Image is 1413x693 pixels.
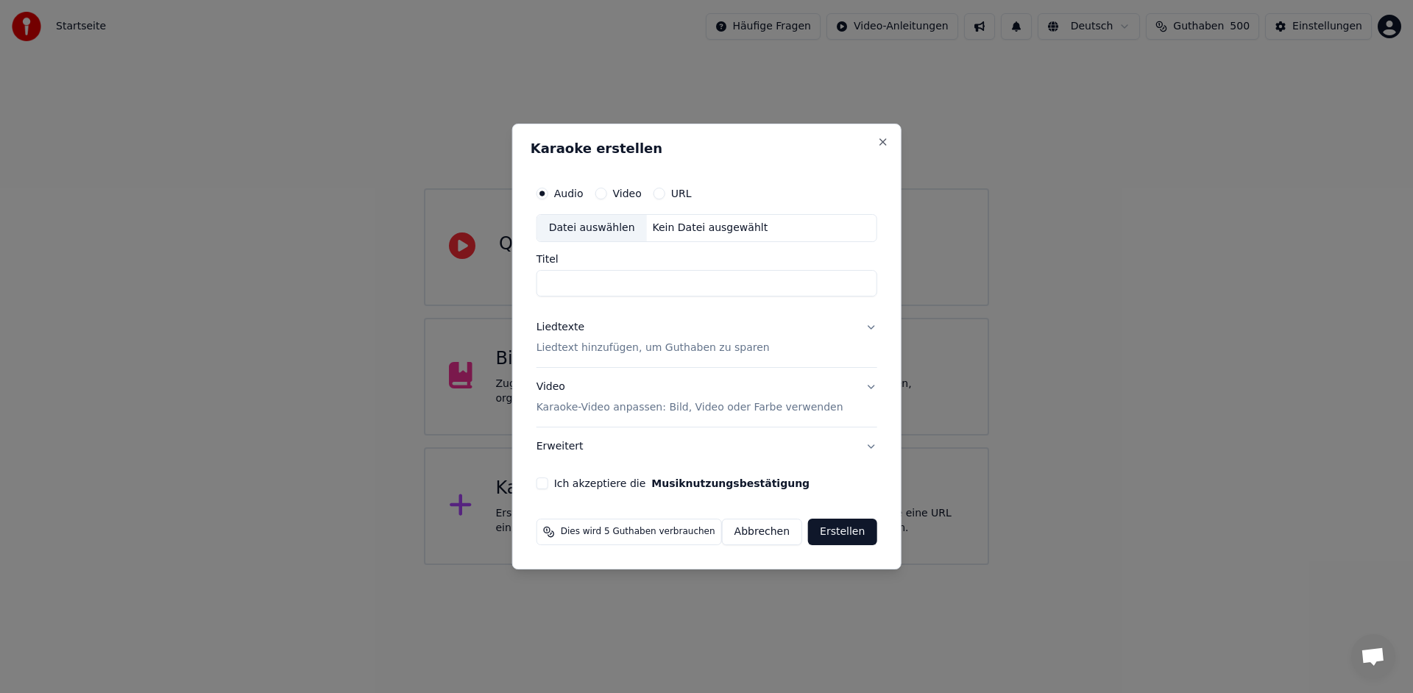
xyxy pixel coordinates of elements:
button: Ich akzeptiere die [651,478,810,488]
p: Karaoke-Video anpassen: Bild, Video oder Farbe verwenden [536,400,843,415]
button: Abbrechen [722,519,802,545]
div: Video [536,380,843,415]
button: VideoKaraoke-Video anpassen: Bild, Video oder Farbe verwenden [536,368,877,427]
h2: Karaoke erstellen [531,142,883,155]
div: Datei auswählen [537,215,647,241]
button: LiedtexteLiedtext hinzufügen, um Guthaben zu sparen [536,308,877,367]
div: Kein Datei ausgewählt [647,221,774,235]
div: Liedtexte [536,320,584,335]
button: Erstellen [808,519,877,545]
label: Ich akzeptiere die [554,478,810,488]
label: Titel [536,254,877,264]
span: Dies wird 5 Guthaben verbrauchen [561,526,715,538]
button: Erweitert [536,427,877,466]
label: Video [612,188,641,199]
p: Liedtext hinzufügen, um Guthaben zu sparen [536,341,770,355]
label: Audio [554,188,584,199]
label: URL [671,188,692,199]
